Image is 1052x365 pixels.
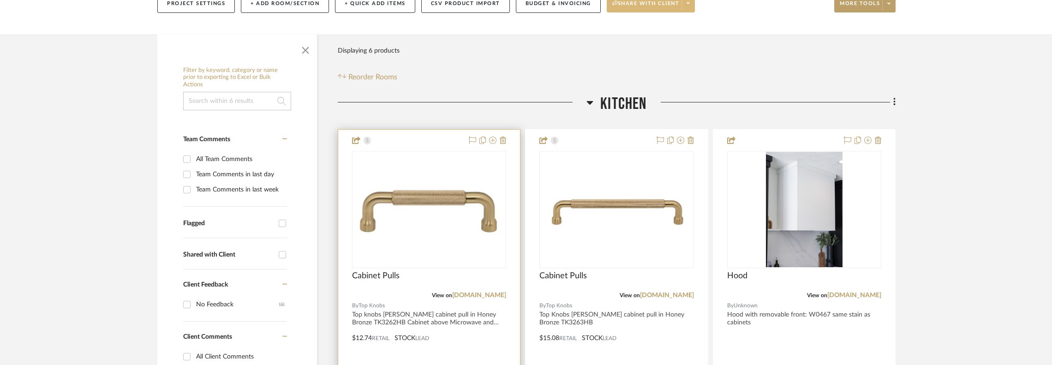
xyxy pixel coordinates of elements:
button: Close [296,39,315,58]
div: (6) [279,297,285,312]
a: [DOMAIN_NAME] [827,292,881,299]
a: [DOMAIN_NAME] [452,292,506,299]
a: [DOMAIN_NAME] [640,292,694,299]
img: Hood [766,152,843,267]
span: Team Comments [183,136,230,143]
span: View on [432,293,452,298]
span: Unknown [734,301,758,310]
span: Kitchen [600,94,646,114]
input: Search within 6 results [183,92,291,110]
img: Cabinet Pulls [540,184,693,234]
span: By [727,301,734,310]
span: By [352,301,359,310]
span: View on [807,293,827,298]
span: Hood [727,271,747,281]
div: 0 [540,151,693,268]
span: View on [620,293,640,298]
span: By [539,301,546,310]
span: Cabinet Pulls [539,271,587,281]
div: All Client Comments [196,349,285,364]
span: Client Feedback [183,281,228,288]
button: Reorder Rooms [338,72,397,83]
div: 0 [353,151,506,268]
div: Displaying 6 products [338,42,400,60]
span: Top Knobs [359,301,385,310]
div: All Team Comments [196,152,285,167]
div: Team Comments in last week [196,182,285,197]
span: Reorder Rooms [348,72,397,83]
img: Cabinet Pulls [353,172,505,247]
div: Shared with Client [183,251,274,259]
h6: Filter by keyword, category or name prior to exporting to Excel or Bulk Actions [183,67,291,89]
div: No Feedback [196,297,279,312]
div: Flagged [183,220,274,227]
span: Cabinet Pulls [352,271,400,281]
div: Team Comments in last day [196,167,285,182]
span: Top Knobs [546,301,572,310]
span: Client Comments [183,334,232,340]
